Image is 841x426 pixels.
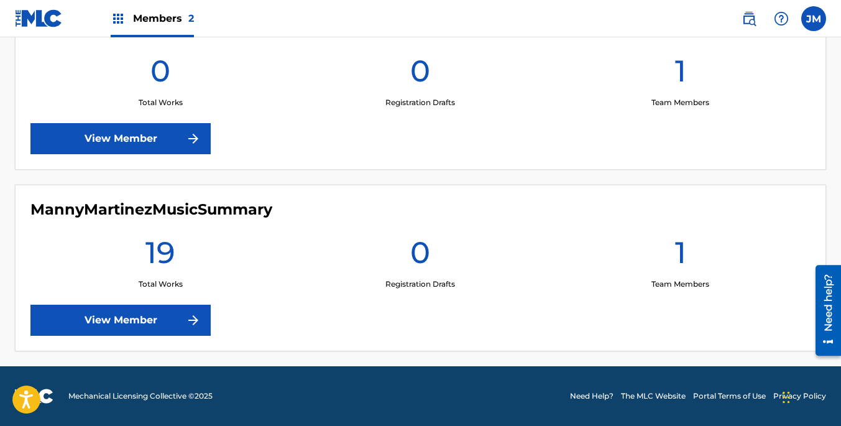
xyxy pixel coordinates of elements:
img: search [742,11,756,26]
p: Team Members [651,279,709,290]
a: Portal Terms of Use [693,391,766,402]
p: Team Members [651,97,709,108]
img: f7272a7cc735f4ea7f67.svg [186,131,201,146]
img: f7272a7cc735f4ea7f67.svg [186,313,201,328]
iframe: Resource Center [806,261,841,361]
a: Privacy Policy [773,391,826,402]
h4: MannyMartinezMusic [30,200,272,219]
img: MLC Logo [15,9,63,27]
h1: 1 [675,52,686,97]
h1: 0 [150,52,170,97]
h1: 0 [410,234,430,279]
h1: 19 [145,234,175,279]
p: Total Works [139,279,183,290]
span: Members [133,11,194,25]
p: Registration Drafts [385,279,455,290]
div: Drag [783,379,790,416]
h1: 0 [410,52,430,97]
span: Mechanical Licensing Collective © 2025 [68,391,213,402]
span: 2 [188,12,194,24]
p: Total Works [139,97,183,108]
img: help [774,11,789,26]
a: View Member [30,305,211,336]
img: Top Rightsholders [111,11,126,26]
a: The MLC Website [621,391,686,402]
p: Registration Drafts [385,97,455,108]
iframe: Chat Widget [779,366,841,426]
div: Help [769,6,794,31]
img: logo [15,389,53,404]
a: View Member [30,123,211,154]
a: Need Help? [570,391,614,402]
div: User Menu [801,6,826,31]
a: Public Search [737,6,761,31]
h1: 1 [675,234,686,279]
